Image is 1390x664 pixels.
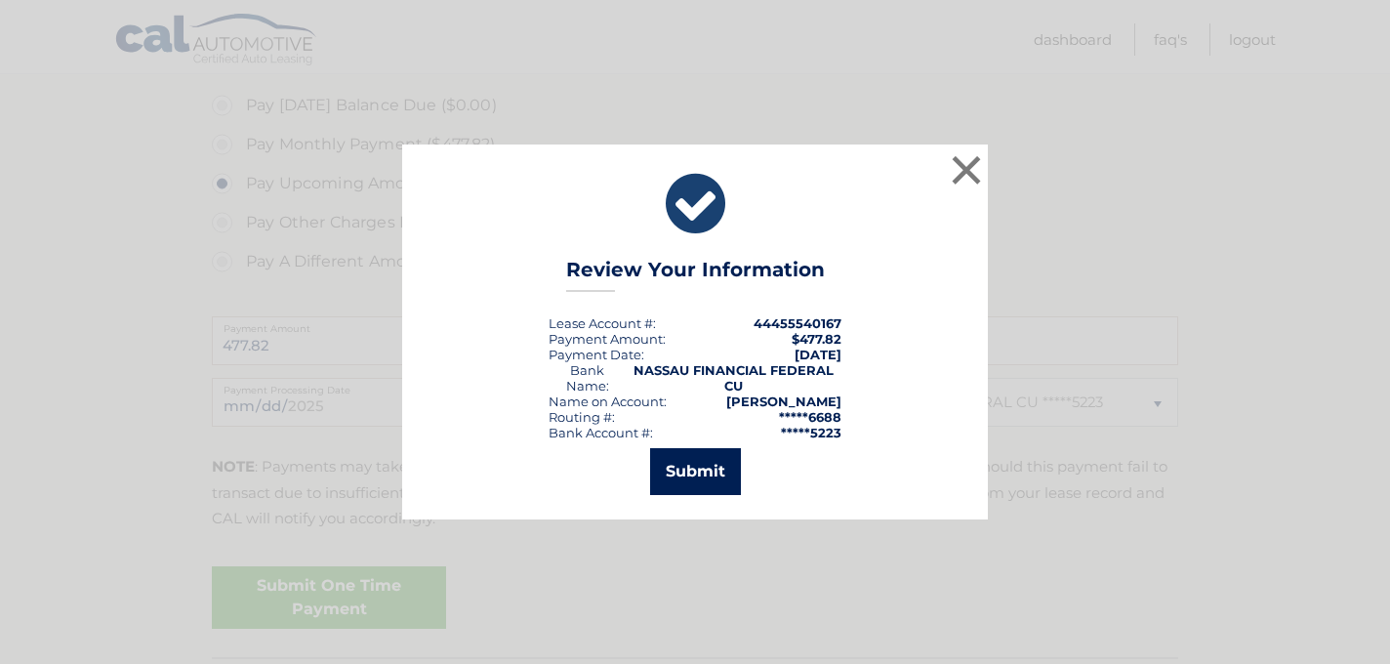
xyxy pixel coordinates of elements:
span: [DATE] [795,347,841,362]
div: Bank Name: [549,362,626,394]
div: Routing #: [549,409,615,425]
div: Lease Account #: [549,315,656,331]
strong: [PERSON_NAME] [726,394,841,409]
div: Name on Account: [549,394,667,409]
span: $477.82 [792,331,841,347]
strong: NASSAU FINANCIAL FEDERAL CU [634,362,834,394]
span: Payment Date [549,347,641,362]
h3: Review Your Information [566,258,825,292]
div: Bank Account #: [549,425,653,440]
div: : [549,347,644,362]
div: Payment Amount: [549,331,666,347]
strong: 44455540167 [754,315,841,331]
button: Submit [650,448,741,495]
button: × [947,150,986,189]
